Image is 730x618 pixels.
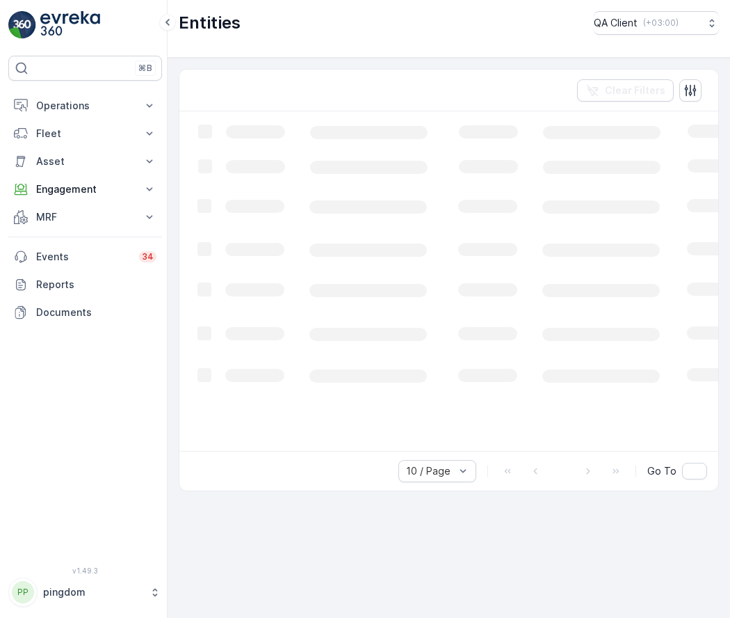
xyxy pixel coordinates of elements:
[577,79,674,102] button: Clear Filters
[36,210,134,224] p: MRF
[8,11,36,39] img: logo
[36,182,134,196] p: Engagement
[8,120,162,148] button: Fleet
[8,175,162,203] button: Engagement
[605,84,665,97] p: Clear Filters
[8,92,162,120] button: Operations
[179,12,241,34] p: Entities
[8,578,162,607] button: PPpingdom
[36,278,156,292] p: Reports
[36,306,156,319] p: Documents
[40,11,100,39] img: logo_light-DOdMpM7g.png
[643,17,679,29] p: ( +03:00 )
[594,11,719,35] button: QA Client(+03:00)
[8,566,162,575] span: v 1.49.3
[8,148,162,175] button: Asset
[36,127,134,141] p: Fleet
[647,464,676,478] span: Go To
[8,271,162,299] a: Reports
[12,581,34,603] div: PP
[138,63,152,74] p: ⌘B
[36,154,134,168] p: Asset
[8,299,162,326] a: Documents
[43,585,143,599] p: pingdom
[594,16,638,30] p: QA Client
[36,250,131,264] p: Events
[142,251,154,262] p: 34
[8,243,162,271] a: Events34
[36,99,134,113] p: Operations
[8,203,162,231] button: MRF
